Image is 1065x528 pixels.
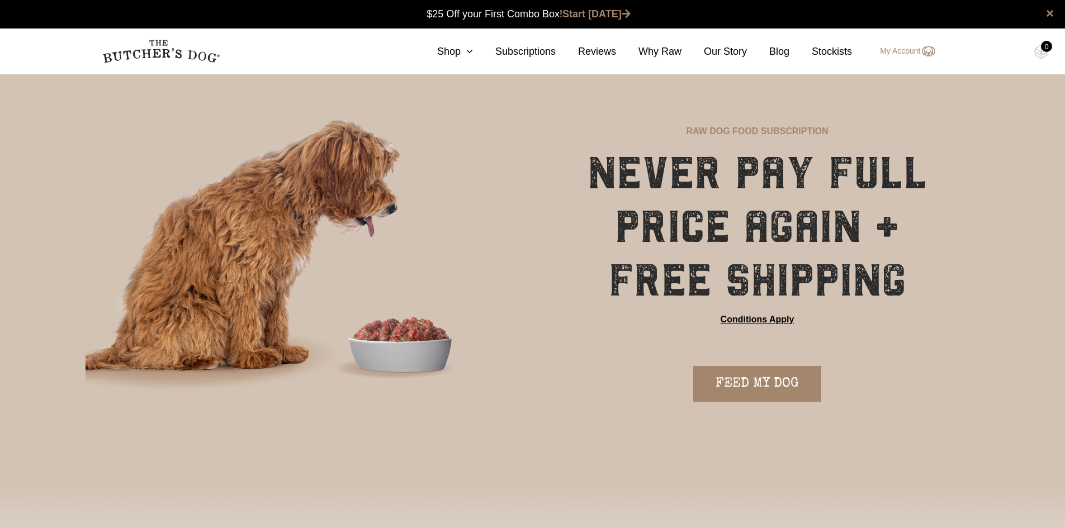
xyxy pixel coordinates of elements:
a: Blog [747,44,789,59]
a: Why Raw [616,44,681,59]
p: RAW DOG FOOD SUBSCRIPTION [686,125,828,138]
a: Subscriptions [473,44,556,59]
a: Conditions Apply [721,313,794,326]
a: Reviews [556,44,616,59]
img: TBD_Cart-Empty.png [1034,45,1048,59]
a: Our Story [681,44,747,59]
div: 0 [1041,41,1052,52]
a: close [1046,7,1054,20]
a: Shop [415,44,473,59]
h1: NEVER PAY FULL PRICE AGAIN + FREE SHIPPING [563,146,952,307]
a: My Account [869,45,935,58]
a: Stockists [789,44,852,59]
a: Start [DATE] [562,8,631,20]
a: FEED MY DOG [693,366,821,402]
img: blaze-subscription-hero [86,74,531,444]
